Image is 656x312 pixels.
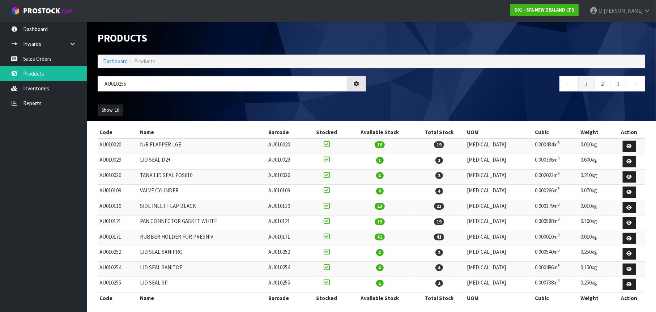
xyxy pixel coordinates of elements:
[558,202,560,207] sup: 3
[465,246,533,262] td: [MEDICAL_DATA]
[98,185,138,200] td: AU010109
[435,157,443,164] span: 1
[375,141,385,148] span: 19
[435,172,443,179] span: 2
[558,278,560,283] sup: 3
[138,246,267,262] td: LID SEAL SANIPRO
[138,261,267,277] td: LID SEAL SANITOP
[138,138,267,154] td: N/R FLAPPER LGE
[98,127,138,138] th: Code
[267,127,307,138] th: Barcode
[465,154,533,170] td: [MEDICAL_DATA]
[138,277,267,292] td: LID SEAL SP
[267,185,307,200] td: AU010109
[307,127,346,138] th: Stocked
[579,169,614,185] td: 0.210kg
[533,169,579,185] td: 0.002023m
[138,169,267,185] td: TANK LID SEAL FOS610
[558,232,560,238] sup: 3
[465,215,533,231] td: [MEDICAL_DATA]
[23,6,60,16] span: ProStock
[376,280,384,287] span: 2
[98,261,138,277] td: AU010254
[533,292,579,304] th: Cubic
[267,246,307,262] td: AU010252
[267,215,307,231] td: AU010121
[579,246,614,262] td: 0.250kg
[465,231,533,246] td: [MEDICAL_DATA]
[558,140,560,145] sup: 3
[138,292,267,304] th: Name
[98,169,138,185] td: AU010036
[377,76,645,94] nav: Page navigation
[465,200,533,215] td: [MEDICAL_DATA]
[98,231,138,246] td: AU010171
[579,215,614,231] td: 0.100kg
[98,104,123,116] button: Show: 10
[375,218,385,225] span: 19
[375,234,385,240] span: 41
[138,215,267,231] td: PAN CONNECTOR GASKET WHITE
[604,7,643,14] span: [PERSON_NAME]
[435,264,443,271] span: 4
[98,292,138,304] th: Code
[465,261,533,277] td: [MEDICAL_DATA]
[558,217,560,222] sup: 3
[579,231,614,246] td: 0.010kg
[613,127,645,138] th: Action
[435,280,443,287] span: 2
[346,292,413,304] th: Available Stock
[267,154,307,170] td: AU010029
[533,154,579,170] td: 0.000396m
[579,127,614,138] th: Weight
[267,138,307,154] td: AU010020
[578,76,595,91] a: 1
[138,231,267,246] td: RUBBER HOLDER FOR PRESNIV
[533,138,579,154] td: 0.000434m
[465,185,533,200] td: [MEDICAL_DATA]
[98,215,138,231] td: AU010121
[267,277,307,292] td: AU010255
[435,249,443,256] span: 2
[533,200,579,215] td: 0.000179m
[579,200,614,215] td: 0.010kg
[558,171,560,176] sup: 3
[533,231,579,246] td: 0.000010m
[98,76,347,91] input: Search products
[558,263,560,268] sup: 3
[98,200,138,215] td: AU010110
[465,169,533,185] td: [MEDICAL_DATA]
[533,127,579,138] th: Cubic
[138,127,267,138] th: Name
[579,261,614,277] td: 0.150kg
[98,277,138,292] td: AU010255
[626,76,645,91] a: →
[138,154,267,170] td: LID SEAL D2+
[533,277,579,292] td: 0.000738m
[558,248,560,253] sup: 3
[267,231,307,246] td: AU010171
[98,154,138,170] td: AU010029
[307,292,346,304] th: Stocked
[579,154,614,170] td: 0.600kg
[514,7,575,13] strong: S01 - SFA NEW ZEALAND LTD
[138,200,267,215] td: SIDE INLET FLAP BLACK
[558,186,560,191] sup: 3
[98,246,138,262] td: AU010252
[599,7,602,14] span: D
[267,261,307,277] td: AU010254
[61,8,73,15] small: WMS
[559,76,579,91] a: ←
[533,261,579,277] td: 0.000486m
[579,138,614,154] td: 0.010kg
[434,218,444,225] span: 19
[579,292,614,304] th: Weight
[533,246,579,262] td: 0.000540m
[134,58,155,65] span: Products
[613,292,645,304] th: Action
[103,58,128,65] a: Dashboard
[376,264,384,271] span: 4
[465,127,533,138] th: UOM
[558,155,560,161] sup: 3
[267,200,307,215] td: AU010110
